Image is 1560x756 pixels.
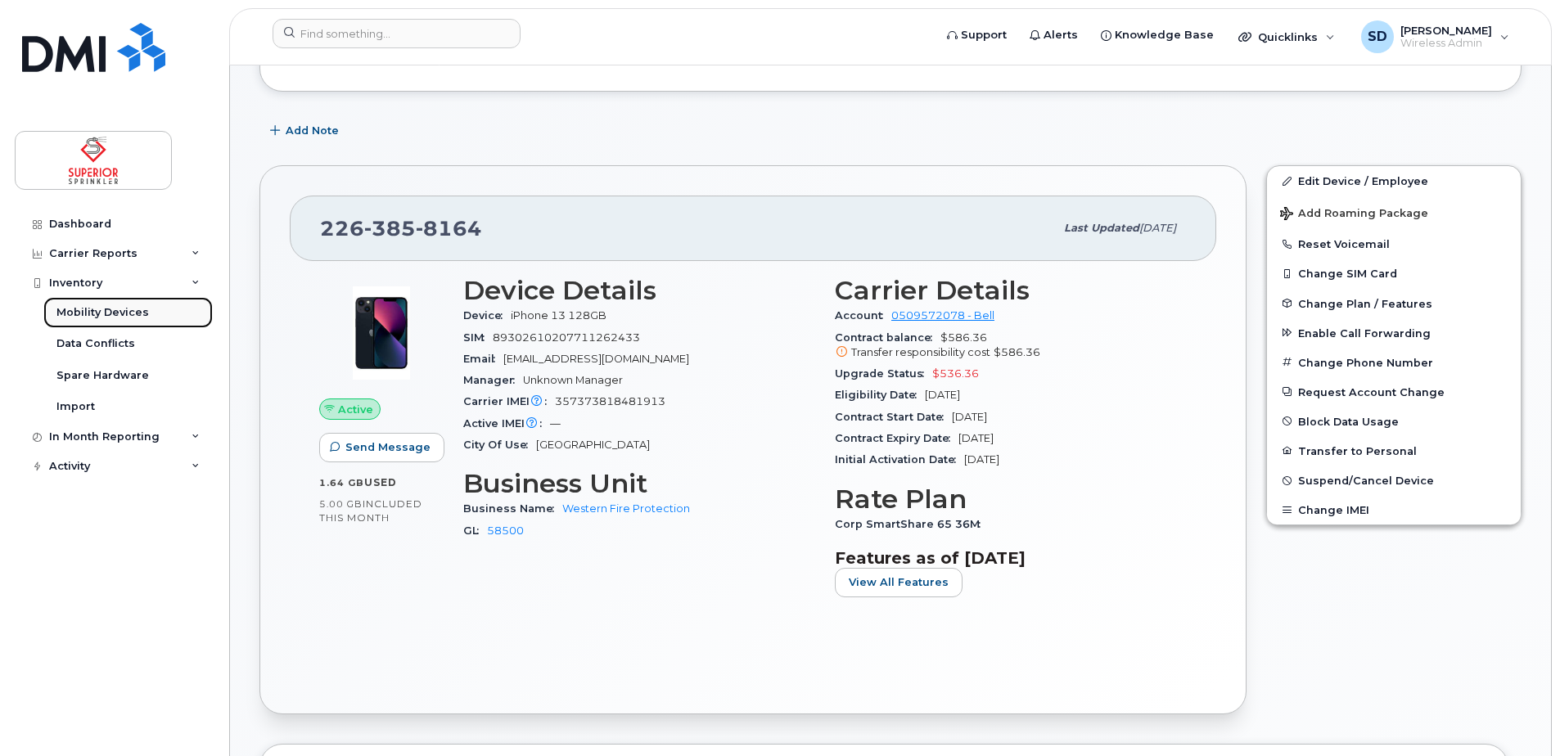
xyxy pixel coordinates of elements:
[1267,166,1521,196] a: Edit Device / Employee
[1400,37,1492,50] span: Wireless Admin
[1115,27,1214,43] span: Knowledge Base
[550,417,561,430] span: —
[1139,222,1176,234] span: [DATE]
[332,284,431,382] img: image20231002-3703462-1ig824h.jpeg
[925,389,960,401] span: [DATE]
[273,19,521,48] input: Find something...
[961,27,1007,43] span: Support
[835,568,963,597] button: View All Features
[463,331,493,344] span: SIM
[1267,196,1521,229] button: Add Roaming Package
[835,309,891,322] span: Account
[1018,19,1089,52] a: Alerts
[1298,297,1432,309] span: Change Plan / Features
[1267,259,1521,288] button: Change SIM Card
[345,439,431,455] span: Send Message
[1267,289,1521,318] button: Change Plan / Features
[964,453,999,466] span: [DATE]
[555,395,665,407] span: 357373818481913
[463,502,562,515] span: Business Name
[319,497,422,524] span: included this month
[835,484,1187,514] h3: Rate Plan
[1267,407,1521,436] button: Block Data Usage
[1267,466,1521,495] button: Suspend/Cancel Device
[891,309,994,322] a: 0509572078 - Bell
[319,498,363,510] span: 5.00 GB
[463,353,503,365] span: Email
[1064,222,1139,234] span: Last updated
[1267,495,1521,524] button: Change IMEI
[320,216,482,241] span: 226
[1089,19,1225,52] a: Knowledge Base
[1258,30,1318,43] span: Quicklinks
[835,432,958,444] span: Contract Expiry Date
[286,123,339,138] span: Add Note
[562,502,690,515] a: Western Fire Protection
[835,518,989,530] span: Corp SmartShare 65 36M
[952,411,987,423] span: [DATE]
[463,439,536,451] span: City Of Use
[463,276,815,305] h3: Device Details
[1267,318,1521,348] button: Enable Call Forwarding
[463,469,815,498] h3: Business Unit
[1400,24,1492,37] span: [PERSON_NAME]
[463,524,487,537] span: GL
[835,453,964,466] span: Initial Activation Date
[338,402,373,417] span: Active
[1267,436,1521,466] button: Transfer to Personal
[463,309,511,322] span: Device
[259,116,353,146] button: Add Note
[835,548,1187,568] h3: Features as of [DATE]
[1044,27,1078,43] span: Alerts
[1227,20,1346,53] div: Quicklinks
[493,331,640,344] span: 89302610207711262433
[958,432,994,444] span: [DATE]
[835,411,952,423] span: Contract Start Date
[932,367,979,380] span: $536.36
[463,374,523,386] span: Manager
[835,276,1187,305] h3: Carrier Details
[319,433,444,462] button: Send Message
[364,216,416,241] span: 385
[1298,475,1434,487] span: Suspend/Cancel Device
[463,395,555,407] span: Carrier IMEI
[835,331,940,344] span: Contract balance
[503,353,689,365] span: [EMAIL_ADDRESS][DOMAIN_NAME]
[936,19,1018,52] a: Support
[835,367,932,380] span: Upgrade Status
[536,439,650,451] span: [GEOGRAPHIC_DATA]
[1267,348,1521,377] button: Change Phone Number
[364,476,397,488] span: used
[851,346,990,358] span: Transfer responsibility cost
[849,574,949,590] span: View All Features
[1368,27,1387,47] span: SD
[463,417,550,430] span: Active IMEI
[1267,377,1521,407] button: Request Account Change
[1350,20,1521,53] div: Sean Duncan
[835,389,925,401] span: Eligibility Date
[416,216,482,241] span: 8164
[487,524,524,537] a: 58500
[1280,207,1428,223] span: Add Roaming Package
[523,374,623,386] span: Unknown Manager
[511,309,606,322] span: iPhone 13 128GB
[319,477,364,488] span: 1.64 GB
[994,346,1040,358] span: $586.36
[1267,229,1521,259] button: Reset Voicemail
[835,331,1187,361] span: $586.36
[1298,326,1431,339] span: Enable Call Forwarding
